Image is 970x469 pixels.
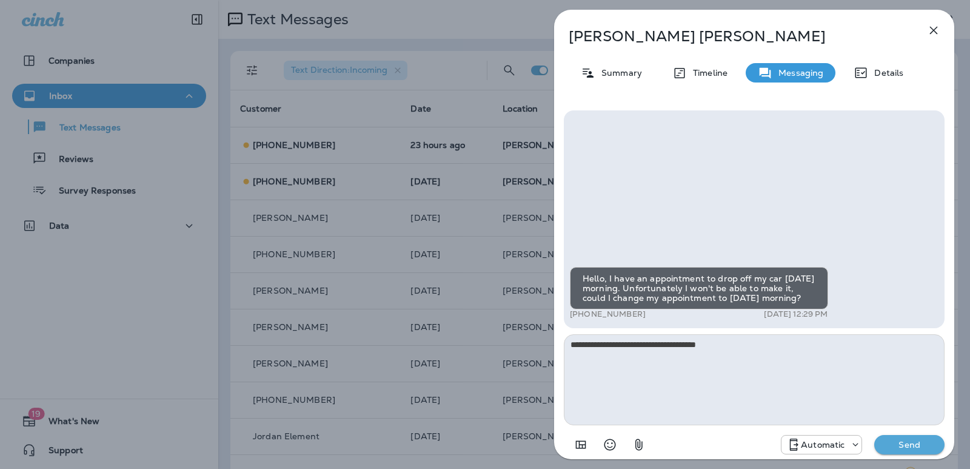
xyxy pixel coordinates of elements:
p: Details [868,68,903,78]
p: Summary [595,68,642,78]
p: [PERSON_NAME] [PERSON_NAME] [569,28,900,45]
p: [PHONE_NUMBER] [570,309,646,319]
button: Add in a premade template [569,433,593,457]
p: [DATE] 12:29 PM [764,309,828,319]
button: Send [874,435,945,454]
p: Send [884,439,935,450]
button: Select an emoji [598,433,622,457]
div: Hello, I have an appointment to drop off my car [DATE] morning. Unfortunately I won't be able to ... [570,267,828,309]
p: Messaging [772,68,823,78]
p: Automatic [801,440,845,450]
p: Timeline [687,68,727,78]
